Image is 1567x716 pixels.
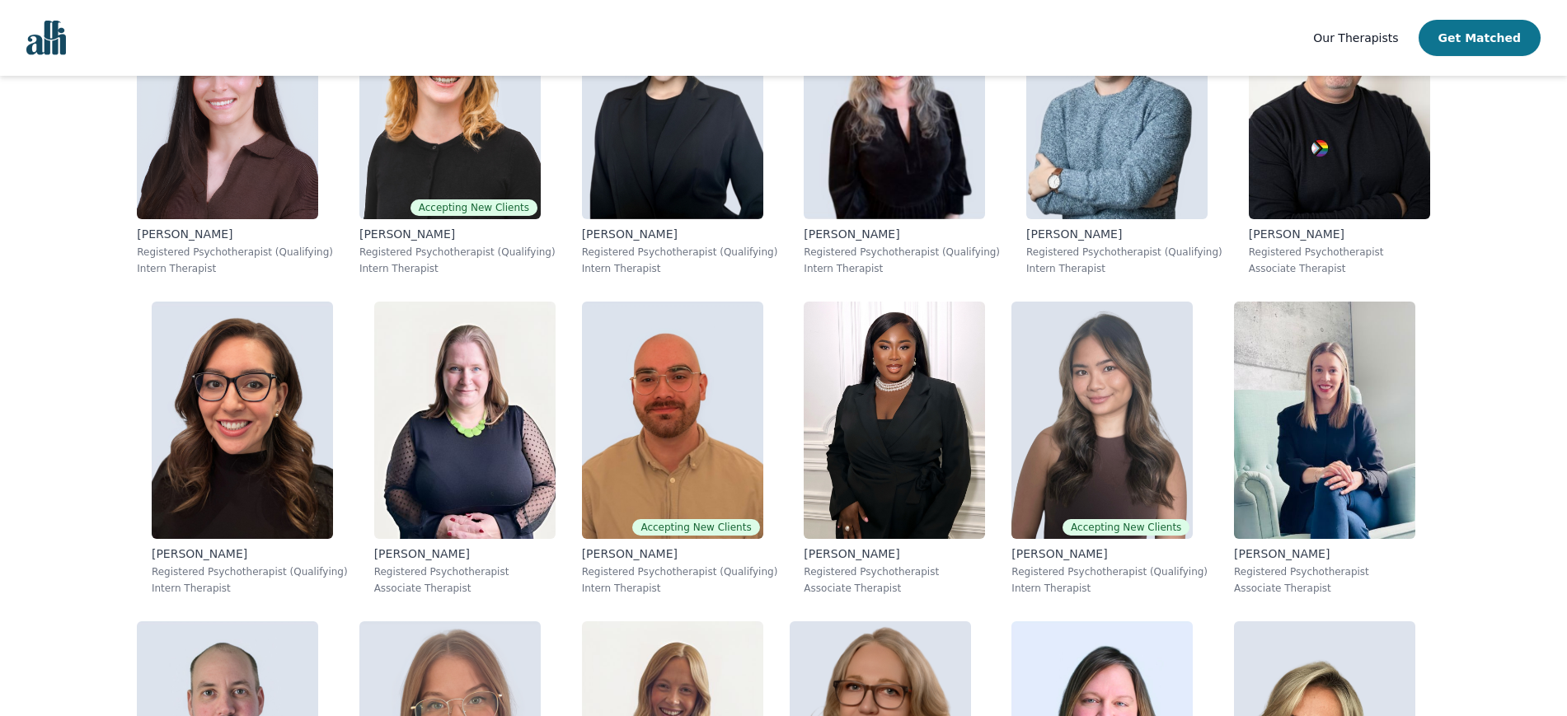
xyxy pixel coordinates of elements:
img: Andreann_Gosselin [1234,302,1415,539]
p: [PERSON_NAME] [1234,545,1415,562]
p: [PERSON_NAME] [374,545,556,562]
p: [PERSON_NAME] [804,545,985,562]
span: Accepting New Clients [411,199,537,216]
img: Noreen Clare_Tibudan [1011,302,1193,539]
p: Intern Therapist [137,262,333,275]
p: Registered Psychotherapist [1234,565,1415,578]
p: [PERSON_NAME] [804,226,1000,242]
p: Associate Therapist [374,582,556,595]
a: Ryan_InglebyAccepting New Clients[PERSON_NAME]Registered Psychotherapist (Qualifying)Intern Thera... [569,288,791,608]
p: Registered Psychotherapist (Qualifying) [582,565,778,578]
img: Senam_Bruce-Kemevor [804,302,985,539]
p: Registered Psychotherapist (Qualifying) [152,565,348,578]
p: Registered Psychotherapist (Qualifying) [137,246,333,259]
a: Senam_Bruce-Kemevor[PERSON_NAME]Registered PsychotherapistAssociate Therapist [791,288,998,608]
p: Intern Therapist [582,582,778,595]
p: Associate Therapist [804,582,985,595]
a: Jessie_MacAlpine Shearer[PERSON_NAME]Registered PsychotherapistAssociate Therapist [361,288,569,608]
p: Registered Psychotherapist (Qualifying) [582,246,778,259]
img: Minerva_Acevedo [152,302,333,539]
p: [PERSON_NAME] [152,545,348,562]
p: [PERSON_NAME] [1026,226,1222,242]
p: [PERSON_NAME] [1249,226,1430,242]
a: Andreann_Gosselin[PERSON_NAME]Registered PsychotherapistAssociate Therapist [1221,288,1429,608]
p: Associate Therapist [1249,262,1430,275]
p: Registered Psychotherapist (Qualifying) [359,246,556,259]
p: Registered Psychotherapist [1249,246,1430,259]
p: [PERSON_NAME] [1011,545,1208,562]
p: Registered Psychotherapist (Qualifying) [1011,565,1208,578]
span: Our Therapists [1313,31,1398,44]
p: [PERSON_NAME] [582,545,778,562]
img: alli logo [26,21,66,55]
p: Registered Psychotherapist [374,565,556,578]
p: [PERSON_NAME] [582,226,778,242]
p: [PERSON_NAME] [137,226,333,242]
img: Jessie_MacAlpine Shearer [374,302,556,539]
button: Get Matched [1419,20,1541,56]
p: Intern Therapist [1026,262,1222,275]
p: Intern Therapist [582,262,778,275]
a: Our Therapists [1313,28,1398,48]
span: Accepting New Clients [1063,519,1189,536]
p: Registered Psychotherapist (Qualifying) [1026,246,1222,259]
p: Registered Psychotherapist [804,565,985,578]
p: [PERSON_NAME] [359,226,556,242]
p: Intern Therapist [1011,582,1208,595]
p: Intern Therapist [152,582,348,595]
p: Registered Psychotherapist (Qualifying) [804,246,1000,259]
a: Minerva_Acevedo[PERSON_NAME]Registered Psychotherapist (Qualifying)Intern Therapist [138,288,361,608]
p: Associate Therapist [1234,582,1415,595]
span: Accepting New Clients [632,519,759,536]
a: Noreen Clare_TibudanAccepting New Clients[PERSON_NAME]Registered Psychotherapist (Qualifying)Inte... [998,288,1221,608]
p: Intern Therapist [359,262,556,275]
img: Ryan_Ingleby [582,302,763,539]
p: Intern Therapist [804,262,1000,275]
